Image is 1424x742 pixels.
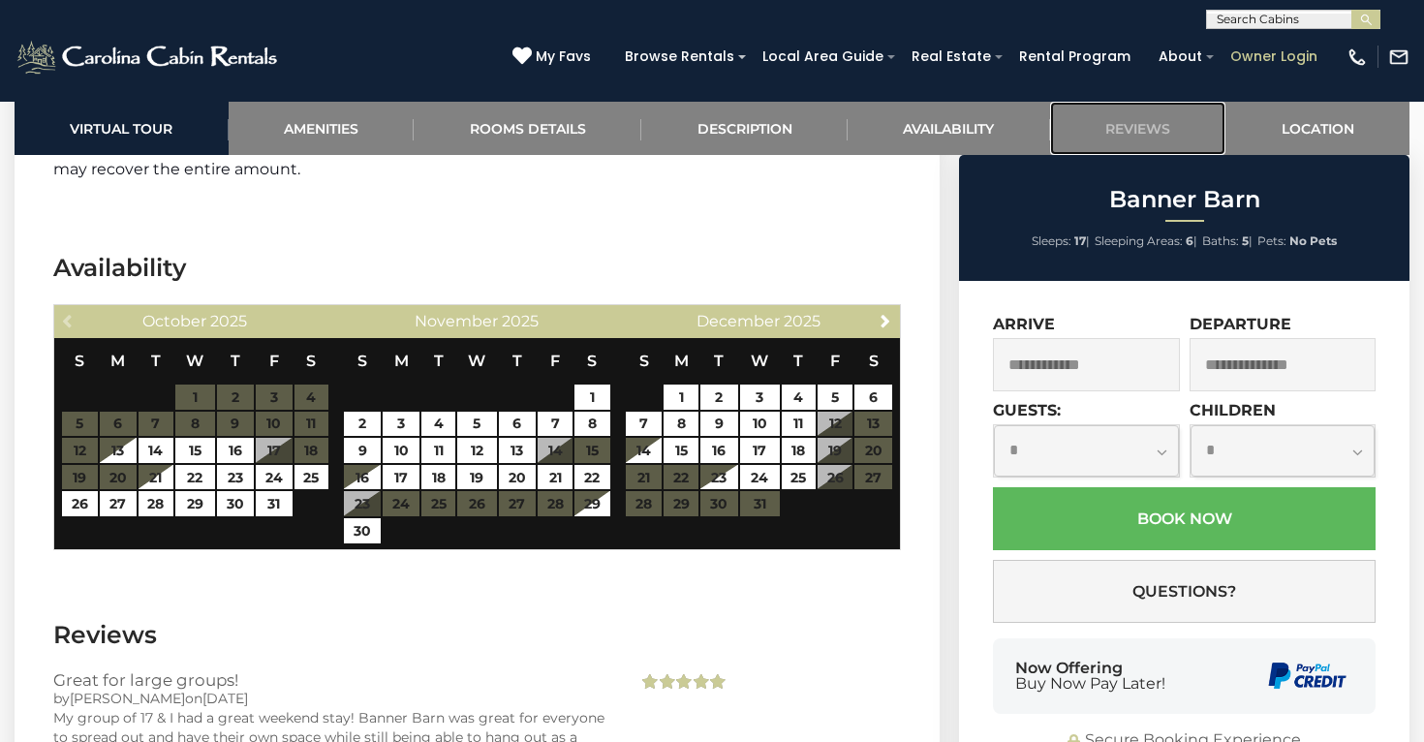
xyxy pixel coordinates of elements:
[1289,233,1337,248] strong: No Pets
[512,46,596,68] a: My Favs
[175,438,215,463] a: 15
[344,438,381,463] a: 9
[269,352,279,370] span: Friday
[294,465,328,490] a: 25
[100,491,137,516] a: 27
[793,352,803,370] span: Thursday
[538,465,573,490] a: 21
[626,412,662,437] a: 7
[344,518,381,543] a: 30
[1221,42,1327,72] a: Owner Login
[151,352,161,370] span: Tuesday
[874,308,898,332] a: Next
[574,412,609,437] a: 8
[434,352,444,370] span: Tuesday
[664,412,699,437] a: 8
[1050,102,1226,155] a: Reviews
[1225,102,1409,155] a: Location
[782,412,816,437] a: 11
[1149,42,1212,72] a: About
[468,352,485,370] span: Wednesday
[1015,661,1165,692] div: Now Offering
[202,690,248,707] span: [DATE]
[415,312,498,330] span: November
[256,465,293,490] a: 24
[457,412,497,437] a: 5
[869,352,879,370] span: Saturday
[1257,233,1286,248] span: Pets:
[993,487,1376,550] button: Book Now
[15,102,229,155] a: Virtual Tour
[641,102,848,155] a: Description
[1095,233,1183,248] span: Sleeping Areas:
[1190,401,1276,419] label: Children
[421,412,455,437] a: 4
[1074,233,1086,248] strong: 17
[854,385,891,410] a: 6
[782,438,816,463] a: 18
[1190,315,1291,333] label: Departure
[414,102,641,155] a: Rooms Details
[70,690,185,707] span: [PERSON_NAME]
[782,465,816,490] a: 25
[217,438,254,463] a: 16
[457,438,497,463] a: 12
[784,312,820,330] span: 2025
[306,352,316,370] span: Saturday
[499,412,536,437] a: 6
[499,438,536,463] a: 13
[1186,233,1193,248] strong: 6
[848,102,1050,155] a: Availability
[357,352,367,370] span: Sunday
[139,465,173,490] a: 21
[421,438,455,463] a: 11
[1202,233,1239,248] span: Baths:
[818,385,853,410] a: 5
[700,438,737,463] a: 16
[139,438,173,463] a: 14
[394,352,409,370] span: Monday
[421,465,455,490] a: 18
[53,671,608,689] h3: Great for large groups!
[217,465,254,490] a: 23
[175,465,215,490] a: 22
[700,465,737,490] a: 23
[231,352,240,370] span: Thursday
[902,42,1001,72] a: Real Estate
[53,251,901,285] h3: Availability
[993,401,1061,419] label: Guests:
[499,465,536,490] a: 20
[587,352,597,370] span: Saturday
[536,46,591,67] span: My Favs
[175,491,215,516] a: 29
[1388,46,1409,68] img: mail-regular-white.png
[186,352,203,370] span: Wednesday
[383,438,419,463] a: 10
[753,42,893,72] a: Local Area Guide
[53,689,608,708] div: by on
[139,491,173,516] a: 28
[740,385,780,410] a: 3
[344,465,381,490] a: 16
[1347,46,1368,68] img: phone-regular-white.png
[740,438,780,463] a: 17
[142,312,206,330] span: October
[15,38,283,77] img: White-1-2.png
[574,465,609,490] a: 22
[229,102,415,155] a: Amenities
[62,491,97,516] a: 26
[664,438,699,463] a: 15
[751,352,768,370] span: Wednesday
[1032,233,1071,248] span: Sleeps:
[993,315,1055,333] label: Arrive
[1202,229,1253,254] li: |
[1095,229,1197,254] li: |
[1032,229,1090,254] li: |
[538,412,573,437] a: 7
[502,312,539,330] span: 2025
[714,352,724,370] span: Tuesday
[639,352,649,370] span: Sunday
[782,385,816,410] a: 4
[1009,42,1140,72] a: Rental Program
[993,560,1376,623] button: Questions?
